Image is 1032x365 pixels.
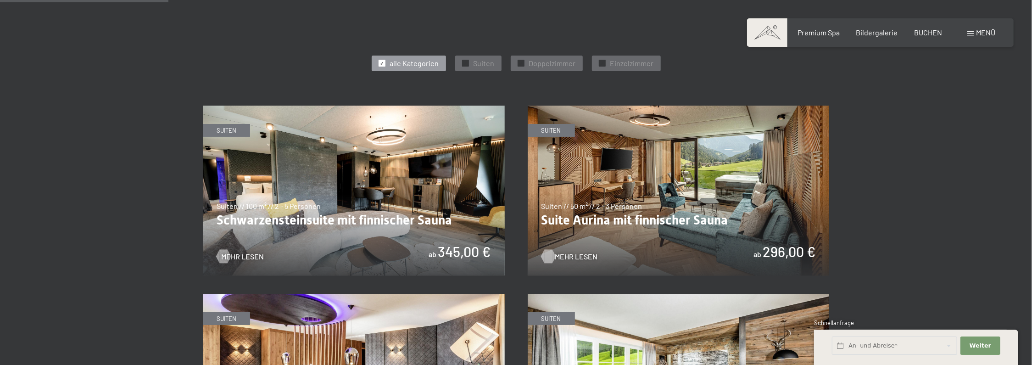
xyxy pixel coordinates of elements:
span: alle Kategorien [390,58,439,68]
img: Schwarzensteinsuite mit finnischer Sauna [203,106,505,275]
a: Mehr Lesen [541,252,589,262]
a: Premium Spa [798,28,840,37]
span: Einzelzimmer [610,58,654,68]
a: Mehr Lesen [217,252,264,262]
a: BUCHEN [914,28,942,37]
a: Bildergalerie [856,28,898,37]
span: Doppelzimmer [529,58,576,68]
span: Weiter [970,342,991,350]
a: Chaletsuite mit Bio-Sauna [528,294,830,300]
a: Schwarzensteinsuite mit finnischer Sauna [203,106,505,112]
img: Suite Aurina mit finnischer Sauna [528,106,830,275]
span: ✓ [600,60,604,67]
span: ✓ [380,60,384,67]
button: Weiter [960,337,1000,355]
span: Schnellanfrage [814,319,854,326]
span: Mehr Lesen [555,252,598,262]
span: Menü [976,28,995,37]
span: Suiten [474,58,495,68]
span: Mehr Lesen [221,252,264,262]
span: ✓ [463,60,467,67]
a: Romantic Suite mit Bio-Sauna [203,294,505,300]
span: ✓ [519,60,523,67]
a: Suite Aurina mit finnischer Sauna [528,106,830,112]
